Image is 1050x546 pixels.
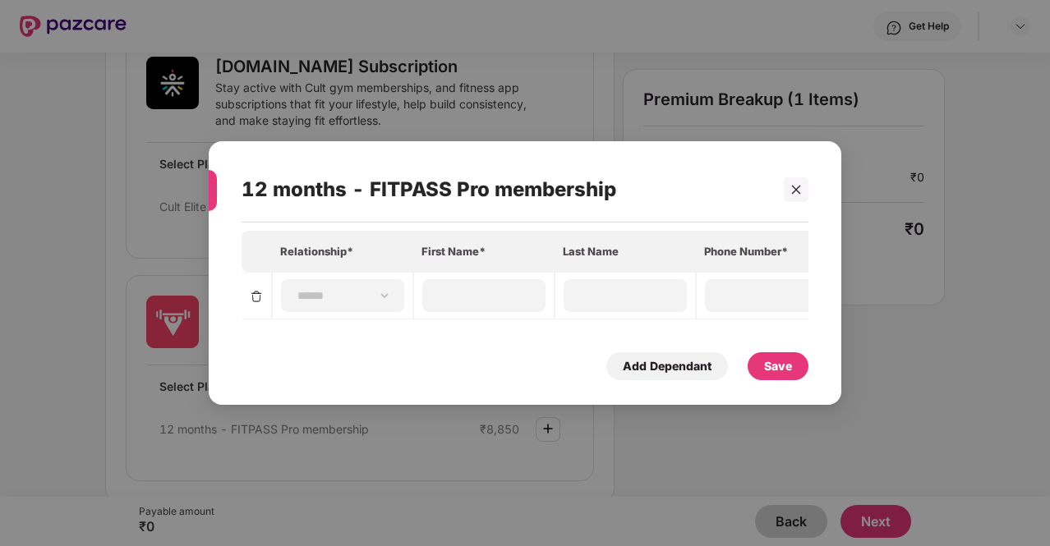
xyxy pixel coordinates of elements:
[272,231,413,272] th: Relationship*
[623,357,712,375] div: Add Dependant
[555,231,696,272] th: Last Name
[790,184,802,195] span: close
[242,158,762,222] div: 12 months - FITPASS Pro membership
[696,231,837,272] th: Phone Number*
[250,290,263,303] img: svg+xml;base64,PHN2ZyBpZD0iRGVsZXRlLTMyeDMyIiB4bWxucz0iaHR0cDovL3d3dy53My5vcmcvMjAwMC9zdmciIHdpZH...
[764,357,792,375] div: Save
[413,231,555,272] th: First Name*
